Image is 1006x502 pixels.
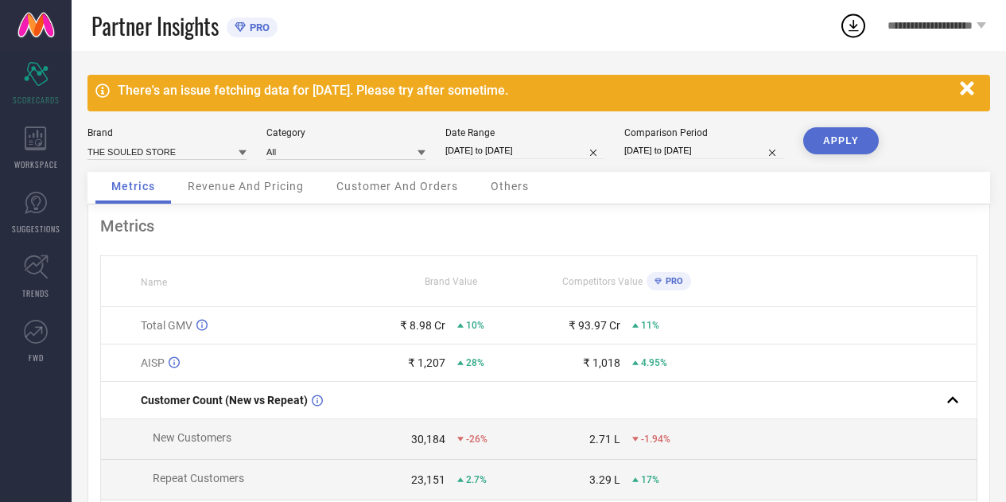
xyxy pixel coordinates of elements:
[839,11,868,40] div: Open download list
[641,434,670,445] span: -1.94%
[445,142,604,159] input: Select date range
[589,433,620,446] div: 2.71 L
[569,319,620,332] div: ₹ 93.97 Cr
[87,127,247,138] div: Brand
[466,434,487,445] span: -26%
[803,127,879,154] button: APPLY
[266,127,425,138] div: Category
[466,357,484,368] span: 28%
[141,277,167,288] span: Name
[91,10,219,42] span: Partner Insights
[425,276,477,287] span: Brand Value
[641,474,659,485] span: 17%
[400,319,445,332] div: ₹ 8.98 Cr
[624,127,783,138] div: Comparison Period
[466,474,487,485] span: 2.7%
[466,320,484,331] span: 10%
[445,127,604,138] div: Date Range
[118,83,952,98] div: There's an issue fetching data for [DATE]. Please try after sometime.
[22,287,49,299] span: TRENDS
[408,356,445,369] div: ₹ 1,207
[153,431,231,444] span: New Customers
[336,180,458,193] span: Customer And Orders
[662,276,683,286] span: PRO
[188,180,304,193] span: Revenue And Pricing
[111,180,155,193] span: Metrics
[29,352,44,364] span: FWD
[562,276,643,287] span: Competitors Value
[411,433,445,446] div: 30,184
[153,472,244,484] span: Repeat Customers
[141,356,165,369] span: AISP
[14,158,58,170] span: WORKSPACE
[141,394,308,407] span: Customer Count (New vs Repeat)
[641,357,667,368] span: 4.95%
[624,142,783,159] input: Select comparison period
[411,473,445,486] div: 23,151
[491,180,529,193] span: Others
[246,21,270,33] span: PRO
[583,356,620,369] div: ₹ 1,018
[12,223,60,235] span: SUGGESTIONS
[589,473,620,486] div: 3.29 L
[100,216,977,235] div: Metrics
[13,94,60,106] span: SCORECARDS
[141,319,192,332] span: Total GMV
[641,320,659,331] span: 11%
